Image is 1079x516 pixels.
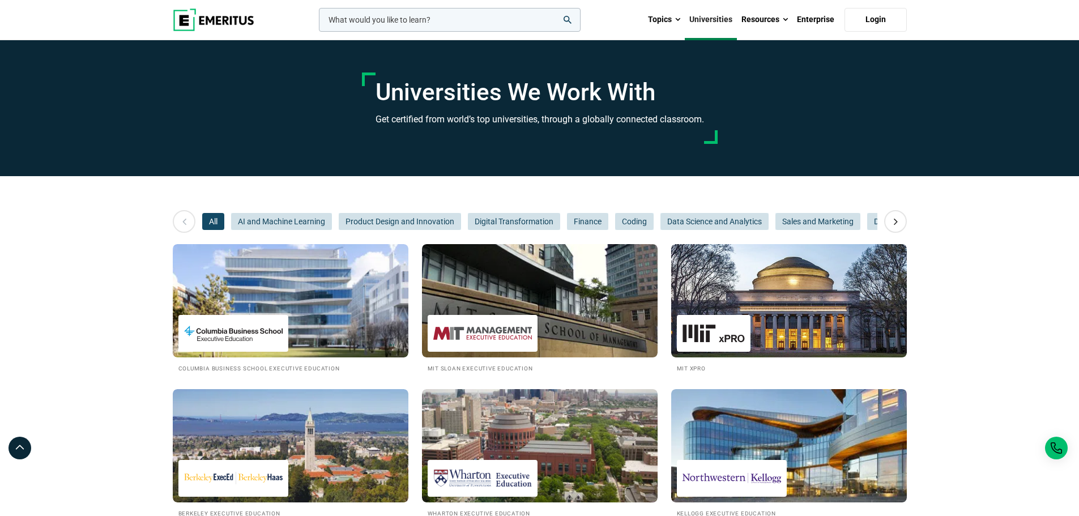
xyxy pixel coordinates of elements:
input: woocommerce-product-search-field-0 [319,8,581,32]
button: Data Science and Analytics [660,213,769,230]
h1: Universities We Work With [376,78,704,106]
a: Login [845,8,907,32]
img: Universities We Work With [422,389,658,502]
img: Universities We Work With [422,244,658,357]
img: MIT Sloan Executive Education [433,321,532,346]
h2: MIT Sloan Executive Education [428,363,652,373]
button: Sales and Marketing [775,213,860,230]
h2: MIT xPRO [677,363,901,373]
h3: Get certified from world’s top universities, through a globally connected classroom. [376,112,704,127]
button: Coding [615,213,654,230]
button: All [202,213,224,230]
a: Universities We Work With Columbia Business School Executive Education Columbia Business School E... [173,244,408,373]
img: Columbia Business School Executive Education [184,321,283,346]
img: Universities We Work With [671,244,907,357]
img: Wharton Executive Education [433,466,532,491]
img: Universities We Work With [671,389,907,502]
button: Digital Marketing [867,213,940,230]
h2: Columbia Business School Executive Education [178,363,403,373]
button: Product Design and Innovation [339,213,461,230]
img: Berkeley Executive Education [184,466,283,491]
button: Digital Transformation [468,213,560,230]
img: Kellogg Executive Education [683,466,781,491]
a: Universities We Work With MIT Sloan Executive Education MIT Sloan Executive Education [422,244,658,373]
img: MIT xPRO [683,321,745,346]
img: Universities We Work With [173,389,408,502]
button: AI and Machine Learning [231,213,332,230]
a: Universities We Work With MIT xPRO MIT xPRO [671,244,907,373]
button: Finance [567,213,608,230]
img: Universities We Work With [173,244,408,357]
